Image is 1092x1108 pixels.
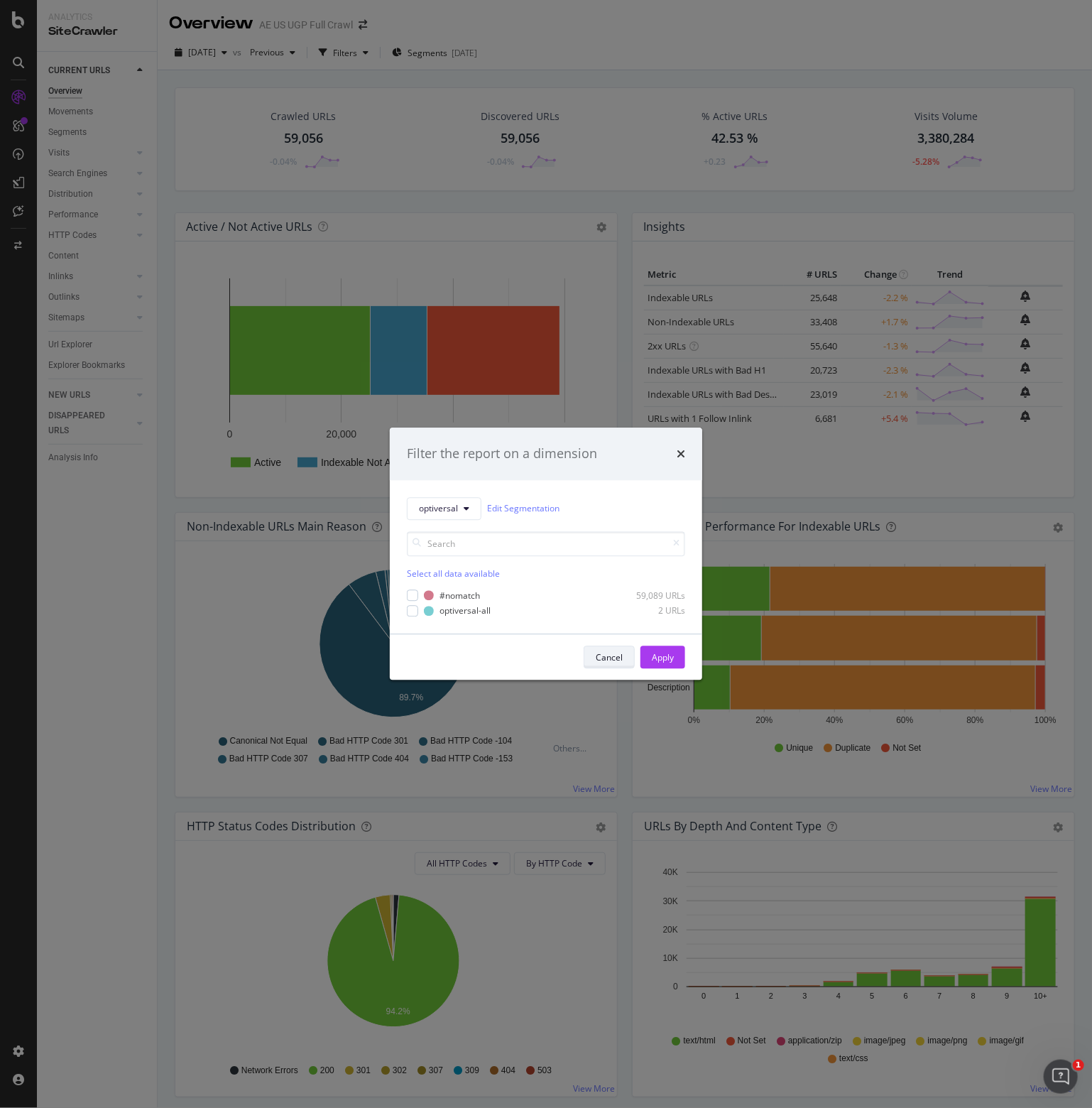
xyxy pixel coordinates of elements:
[407,531,685,556] input: Search
[677,445,685,463] div: times
[407,445,597,463] div: Filter the report on a dimension
[596,651,623,663] div: Cancel
[407,567,685,580] div: Select all data available
[616,604,685,617] div: 2 URLs
[419,503,458,515] span: optiversal
[652,651,674,663] div: Apply
[439,590,480,602] div: #nomatch
[584,646,635,669] button: Cancel
[407,497,481,520] button: optiversal
[439,604,491,617] div: optiversal-all
[640,646,685,669] button: Apply
[390,428,702,680] div: modal
[616,590,685,602] div: 59,089 URLs
[1073,1060,1084,1071] span: 1
[487,501,559,516] a: Edit Segmentation
[1044,1060,1078,1094] iframe: Intercom live chat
